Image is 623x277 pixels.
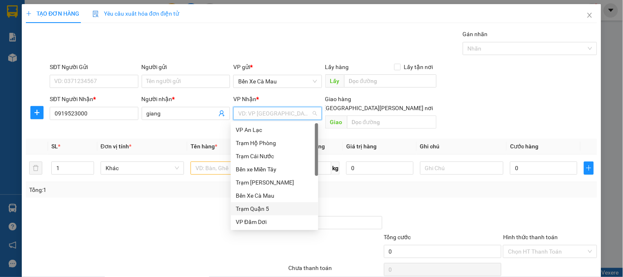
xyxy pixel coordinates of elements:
input: Ghi Chú [420,162,503,175]
div: Trạm Quận 5 [236,204,313,213]
button: plus [584,162,594,175]
span: Giao [325,115,347,129]
span: Đơn vị tính [101,143,131,150]
div: SĐT Người Nhận [50,95,138,104]
span: kg [331,162,340,175]
div: Trạm Cái Nước [236,152,313,161]
span: close [586,12,593,18]
div: Bến Xe Cà Mau [231,189,318,202]
span: Tổng cước [384,234,411,240]
div: Trạm Hộ Phòng [231,136,318,150]
button: plus [30,106,44,119]
span: Cước hàng [510,143,538,150]
div: Tổng: 1 [29,185,241,194]
div: Bến Xe Cà Mau [236,191,313,200]
span: Tên hàng [191,143,217,150]
span: Giá trị hàng [346,143,377,150]
span: VP Nhận [233,96,256,102]
span: TẠO ĐƠN HÀNG [26,10,79,17]
input: VD: Bàn, Ghế [191,162,274,175]
span: plus [26,11,32,16]
span: Lấy [325,74,344,88]
span: plus [31,109,43,116]
span: [GEOGRAPHIC_DATA][PERSON_NAME] nơi [321,104,437,113]
input: Dọc đường [344,74,437,88]
span: Lấy tận nơi [401,62,437,72]
span: Lấy hàng [325,64,349,70]
div: VP Đầm Dơi [236,217,313,226]
div: Trạm Cái Nước [231,150,318,163]
span: Bến Xe Cà Mau [238,75,317,88]
div: VP Đầm Dơi [231,215,318,229]
button: delete [29,162,42,175]
div: VP gửi [233,62,322,72]
span: user-add [218,110,225,117]
div: Bến xe Miền Tây [231,163,318,176]
div: Trạm Tắc Vân [231,176,318,189]
label: Gán nhãn [463,31,488,37]
div: Trạm Hộ Phòng [236,138,313,148]
img: icon [92,11,99,17]
span: Yêu cầu xuất hóa đơn điện tử [92,10,179,17]
button: Close [578,4,601,27]
span: plus [584,165,593,171]
th: Ghi chú [417,138,507,155]
div: VP An Lạc [231,123,318,136]
label: Hình thức thanh toán [503,234,558,240]
div: Bến xe Miền Tây [236,165,313,174]
div: SĐT Người Gửi [50,62,138,72]
span: Khác [106,162,179,174]
div: Trạm [PERSON_NAME] [236,178,313,187]
input: Dọc đường [347,115,437,129]
span: SL [51,143,58,150]
div: Người gửi [142,62,230,72]
div: Trạm Quận 5 [231,202,318,215]
div: VP An Lạc [236,125,313,134]
div: Người nhận [142,95,230,104]
input: 0 [346,162,414,175]
span: Giao hàng [325,96,352,102]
